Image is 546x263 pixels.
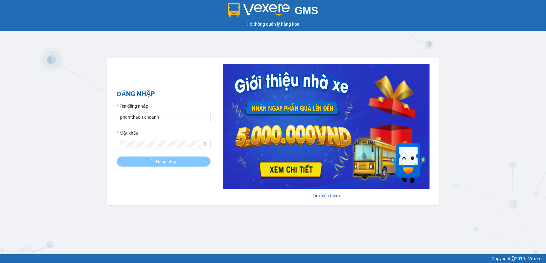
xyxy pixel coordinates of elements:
div: Tìm hiểu thêm [223,192,430,199]
span: GMS [295,5,318,16]
input: Tên đăng nhập [117,112,211,122]
h2: ĐĂNG NHẬP [117,89,211,99]
span: Đăng nhập [156,158,178,165]
span: copyright [511,256,515,261]
span: loading [149,159,156,164]
img: logo 2 [228,3,290,17]
input: Mật khẩu [120,141,201,147]
button: Đăng nhập [117,157,211,167]
div: Hệ thống quản lý hàng hóa [2,21,544,28]
label: Mật khẩu [117,130,138,137]
img: banner-0 [223,64,430,189]
label: Tên đăng nhập [117,103,149,110]
a: GMS [228,9,318,14]
span: eye-invisible [202,142,207,146]
div: Copyright 2019 - Vexere [5,255,541,262]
